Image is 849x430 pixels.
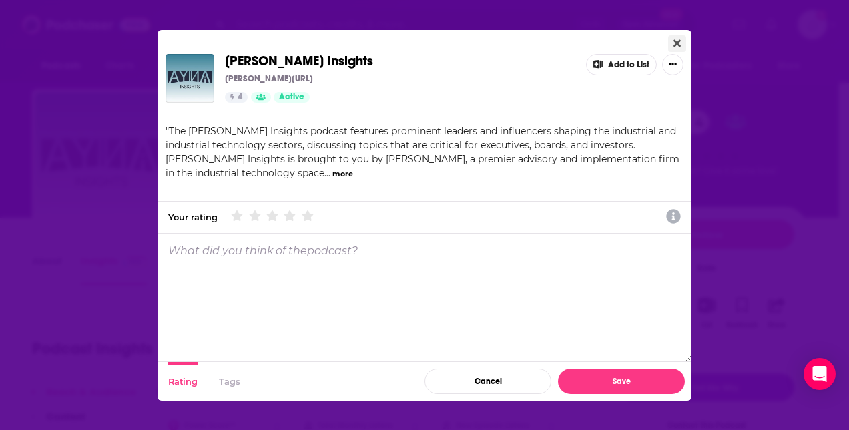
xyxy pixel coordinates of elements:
p: What did you think of the podcast ? [168,244,358,257]
button: Add to List [586,54,657,75]
button: more [332,168,353,180]
span: The [PERSON_NAME] Insights podcast features prominent leaders and influencers shaping the industr... [166,125,679,179]
p: [PERSON_NAME][URL] [225,73,313,84]
span: ... [324,167,330,179]
button: Rating [168,362,198,401]
div: Open Intercom Messenger [804,358,836,390]
button: Save [558,369,685,394]
div: Your rating [168,212,218,222]
a: 4 [225,92,248,103]
span: " [166,125,679,179]
button: Show More Button [662,54,683,75]
a: Active [274,92,310,103]
a: [PERSON_NAME] Insights [225,54,373,69]
a: Show additional information [666,208,681,226]
button: Tags [219,362,240,401]
span: [PERSON_NAME] Insights [225,53,373,69]
img: Ayna Insights [166,54,214,103]
button: Cancel [425,369,551,394]
button: Close [668,35,686,52]
span: 4 [238,91,242,104]
span: Active [279,91,304,104]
